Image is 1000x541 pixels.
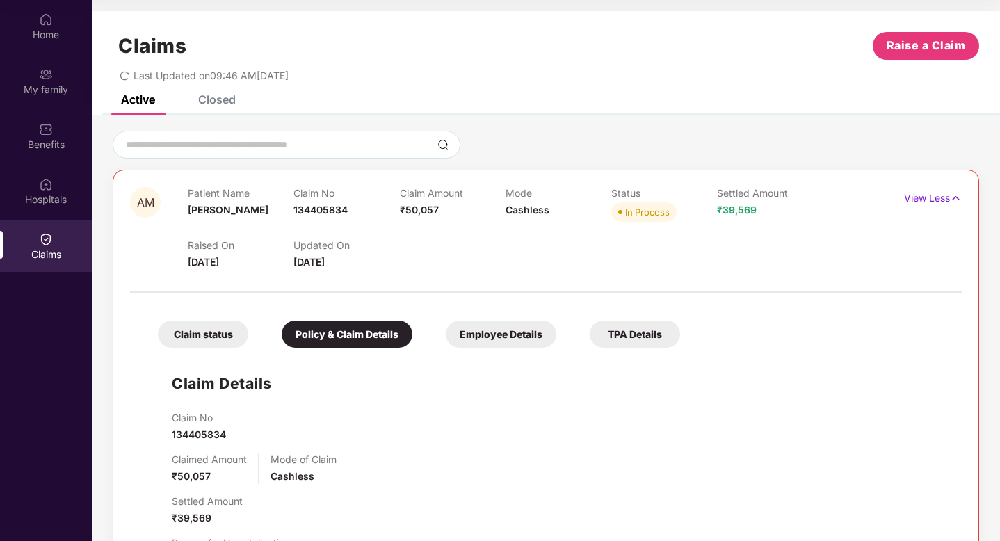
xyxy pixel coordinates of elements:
span: AM [137,197,154,209]
p: Mode of Claim [271,453,337,465]
div: TPA Details [590,321,680,348]
p: Status [611,187,717,199]
p: Mode [506,187,611,199]
div: Active [121,92,155,106]
span: [DATE] [188,256,219,268]
h1: Claim Details [172,372,272,395]
span: ₹50,057 [172,470,211,482]
img: svg+xml;base64,PHN2ZyBpZD0iSG9tZSIgeG1sbnM9Imh0dHA6Ly93d3cudzMub3JnLzIwMDAvc3ZnIiB3aWR0aD0iMjAiIG... [39,13,53,26]
img: svg+xml;base64,PHN2ZyBpZD0iU2VhcmNoLTMyeDMyIiB4bWxucz0iaHR0cDovL3d3dy53My5vcmcvMjAwMC9zdmciIHdpZH... [437,139,449,150]
button: Raise a Claim [873,32,979,60]
p: Raised On [188,239,293,251]
img: svg+xml;base64,PHN2ZyBpZD0iQ2xhaW0iIHhtbG5zPSJodHRwOi8vd3d3LnczLm9yZy8yMDAwL3N2ZyIgd2lkdGg9IjIwIi... [39,232,53,246]
span: Cashless [506,204,549,216]
p: Claimed Amount [172,453,247,465]
img: svg+xml;base64,PHN2ZyB4bWxucz0iaHR0cDovL3d3dy53My5vcmcvMjAwMC9zdmciIHdpZHRoPSIxNyIgaGVpZ2h0PSIxNy... [950,191,962,206]
span: Last Updated on 09:46 AM[DATE] [134,70,289,81]
span: ₹39,569 [717,204,757,216]
span: Cashless [271,470,314,482]
div: In Process [625,205,670,219]
div: Employee Details [446,321,556,348]
span: [DATE] [293,256,325,268]
img: svg+xml;base64,PHN2ZyBpZD0iSG9zcGl0YWxzIiB4bWxucz0iaHR0cDovL3d3dy53My5vcmcvMjAwMC9zdmciIHdpZHRoPS... [39,177,53,191]
img: svg+xml;base64,PHN2ZyBpZD0iQmVuZWZpdHMiIHhtbG5zPSJodHRwOi8vd3d3LnczLm9yZy8yMDAwL3N2ZyIgd2lkdGg9Ij... [39,122,53,136]
div: Claim status [158,321,248,348]
p: Updated On [293,239,399,251]
span: 134405834 [172,428,226,440]
span: ₹39,569 [172,512,211,524]
span: ₹50,057 [400,204,439,216]
div: Closed [198,92,236,106]
img: svg+xml;base64,PHN2ZyB3aWR0aD0iMjAiIGhlaWdodD0iMjAiIHZpZXdCb3g9IjAgMCAyMCAyMCIgZmlsbD0ibm9uZSIgeG... [39,67,53,81]
span: redo [120,70,129,81]
h1: Claims [118,34,186,58]
div: Policy & Claim Details [282,321,412,348]
p: View Less [904,187,962,206]
p: Settled Amount [717,187,823,199]
span: 134405834 [293,204,348,216]
p: Claim No [172,412,226,423]
p: Settled Amount [172,495,243,507]
p: Patient Name [188,187,293,199]
p: Claim Amount [400,187,506,199]
span: Raise a Claim [887,37,966,54]
span: [PERSON_NAME] [188,204,268,216]
p: Claim No [293,187,399,199]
